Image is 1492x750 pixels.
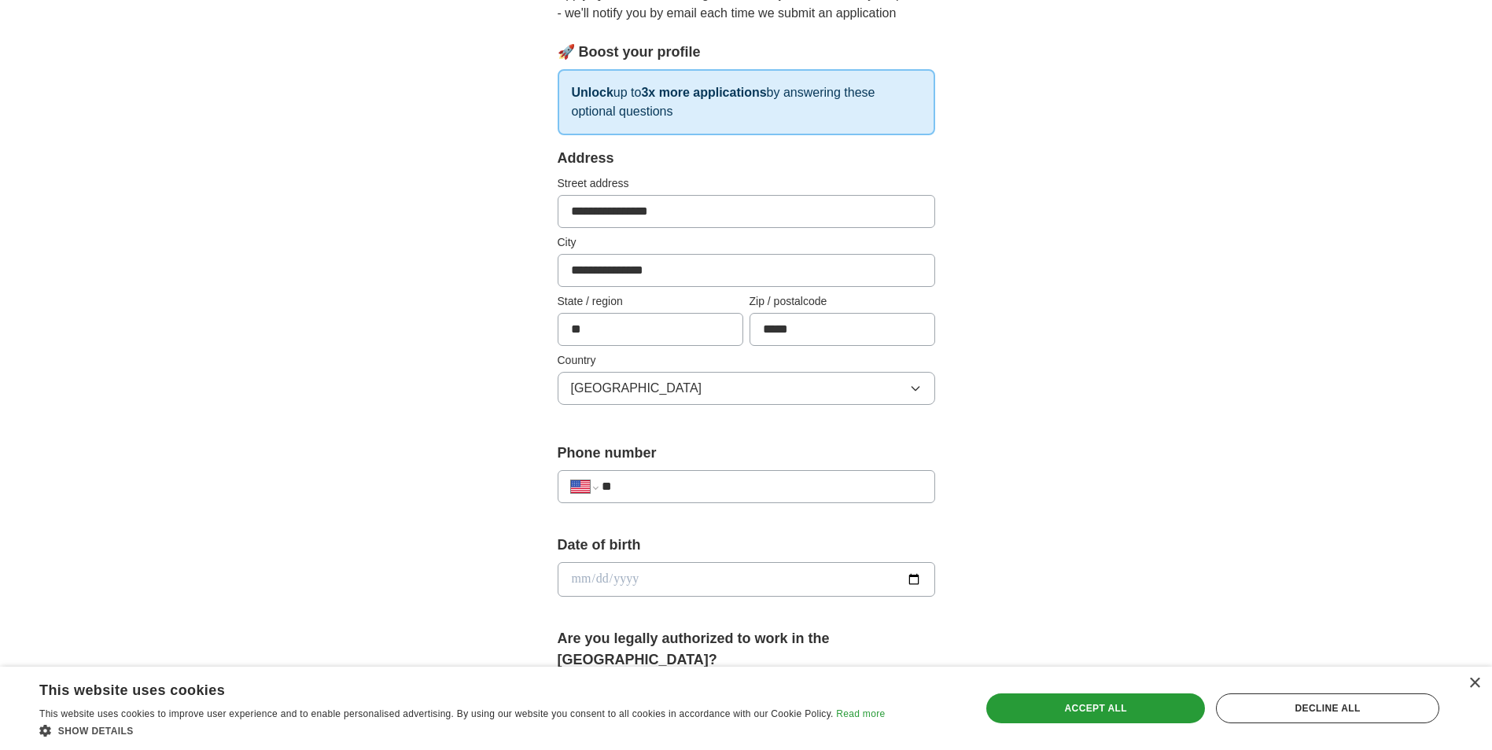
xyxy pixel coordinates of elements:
label: Country [558,352,935,369]
div: Close [1468,678,1480,689]
strong: 3x more applications [641,86,766,99]
span: [GEOGRAPHIC_DATA] [571,379,702,398]
a: Read more, opens a new window [836,708,885,719]
label: City [558,234,935,251]
div: Show details [39,722,885,738]
div: Accept all [986,693,1205,723]
span: This website uses cookies to improve user experience and to enable personalised advertising. By u... [39,708,834,719]
label: Street address [558,175,935,192]
span: Show details [58,726,134,737]
div: Decline all [1216,693,1439,723]
label: State / region [558,293,743,310]
div: Address [558,148,935,169]
div: This website uses cookies [39,676,845,700]
p: up to by answering these optional questions [558,69,935,135]
strong: Unlock [572,86,613,99]
div: 🚀 Boost your profile [558,42,935,63]
label: Zip / postalcode [750,293,935,310]
button: [GEOGRAPHIC_DATA] [558,372,935,405]
label: Are you legally authorized to work in the [GEOGRAPHIC_DATA]? [558,628,935,671]
label: Date of birth [558,535,935,556]
label: Phone number [558,443,935,464]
